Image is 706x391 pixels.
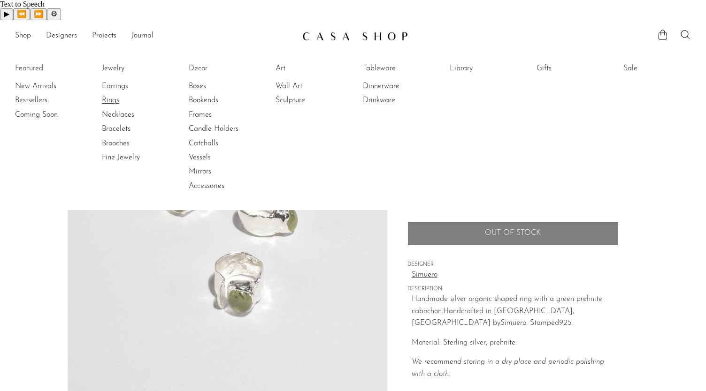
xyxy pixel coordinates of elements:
[102,110,172,120] a: Necklaces
[537,61,607,79] ul: Gifts
[92,30,116,42] a: Projects
[30,8,47,20] button: Forward
[102,95,172,105] a: Rings
[15,28,295,44] nav: Desktop navigation
[276,95,346,105] a: Sculpture
[189,166,259,177] a: Mirrors
[276,61,346,108] ul: Art
[15,30,31,42] a: Shop
[412,293,619,330] p: Handmade silver organic shaped ring with a green prehnite cabochon. Handcrafted in [GEOGRAPHIC_DA...
[407,261,619,269] span: DESIGNER
[13,8,30,20] button: Previous
[363,81,433,91] a: Dinnerware
[189,81,259,91] a: Boxes
[559,319,573,327] em: 925.
[15,110,85,120] a: Coming Soon
[189,124,259,134] a: Candle Holders
[15,79,85,122] ul: Featured
[102,81,172,91] a: Earrings
[276,63,346,74] a: Art
[450,63,520,74] a: Library
[46,30,77,42] a: Designers
[189,110,259,120] a: Frames
[412,358,604,378] i: We recommend storing in a dry place and periodic polishing with a cloth.
[102,63,172,74] a: Jewelry
[15,81,85,91] a: New Arrivals
[189,138,259,149] a: Catchalls
[407,285,619,293] span: DESCRIPTION
[623,61,694,79] ul: Sale
[412,337,619,349] p: Material: Sterling silver, prehnite.
[189,61,259,194] ul: Decor
[189,181,259,191] a: Accessories
[131,30,153,42] a: Journal
[450,61,520,79] ul: Library
[189,63,259,74] a: Decor
[363,61,433,108] ul: Tableware
[407,221,619,246] button: Add to cart
[102,138,172,149] a: Brooches
[276,81,346,91] a: Wall Art
[15,28,295,44] ul: NEW HEADER MENU
[363,95,433,105] a: Drinkware
[623,63,694,74] a: Sale
[15,95,85,105] a: Bestsellers
[537,63,607,74] a: Gifts
[189,152,259,163] a: Vessels
[363,63,433,74] a: Tableware
[500,319,526,327] em: Simuero
[102,124,172,134] a: Bracelets
[102,61,172,165] ul: Jewelry
[412,269,619,281] a: Simuero
[189,95,259,105] a: Bookends
[47,8,61,20] button: Settings
[102,152,172,163] a: Fine Jewelry
[485,229,541,238] span: Out of stock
